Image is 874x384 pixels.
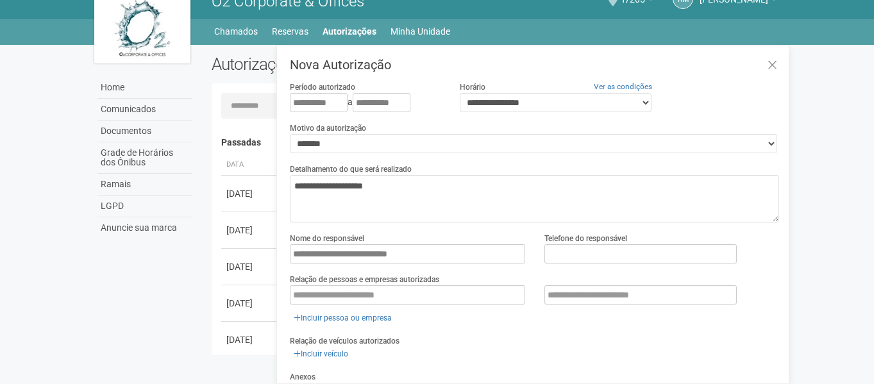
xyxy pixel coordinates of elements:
th: Data [221,154,279,176]
div: [DATE] [226,224,274,237]
label: Período autorizado [290,81,355,93]
a: Ramais [97,174,192,196]
div: [DATE] [226,260,274,273]
label: Detalhamento do que será realizado [290,163,412,175]
a: Autorizações [323,22,376,40]
a: Anuncie sua marca [97,217,192,238]
h4: Passadas [221,138,771,147]
a: LGPD [97,196,192,217]
label: Motivo da autorização [290,122,366,134]
a: Minha Unidade [391,22,450,40]
label: Nome do responsável [290,233,364,244]
a: Home [97,77,192,99]
label: Relação de veículos autorizados [290,335,399,347]
label: Horário [460,81,485,93]
a: Incluir veículo [290,347,352,361]
div: a [290,93,440,112]
label: Telefone do responsável [544,233,627,244]
a: Comunicados [97,99,192,121]
div: [DATE] [226,297,274,310]
div: [DATE] [226,187,274,200]
label: Relação de pessoas e empresas autorizadas [290,274,439,285]
a: Documentos [97,121,192,142]
label: Anexos [290,371,315,383]
a: Incluir pessoa ou empresa [290,311,396,325]
h3: Nova Autorização [290,58,779,71]
a: Reservas [272,22,308,40]
div: [DATE] [226,333,274,346]
a: Grade de Horários dos Ônibus [97,142,192,174]
h2: Autorizações [212,54,486,74]
a: Chamados [214,22,258,40]
a: Ver as condições [594,82,652,91]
